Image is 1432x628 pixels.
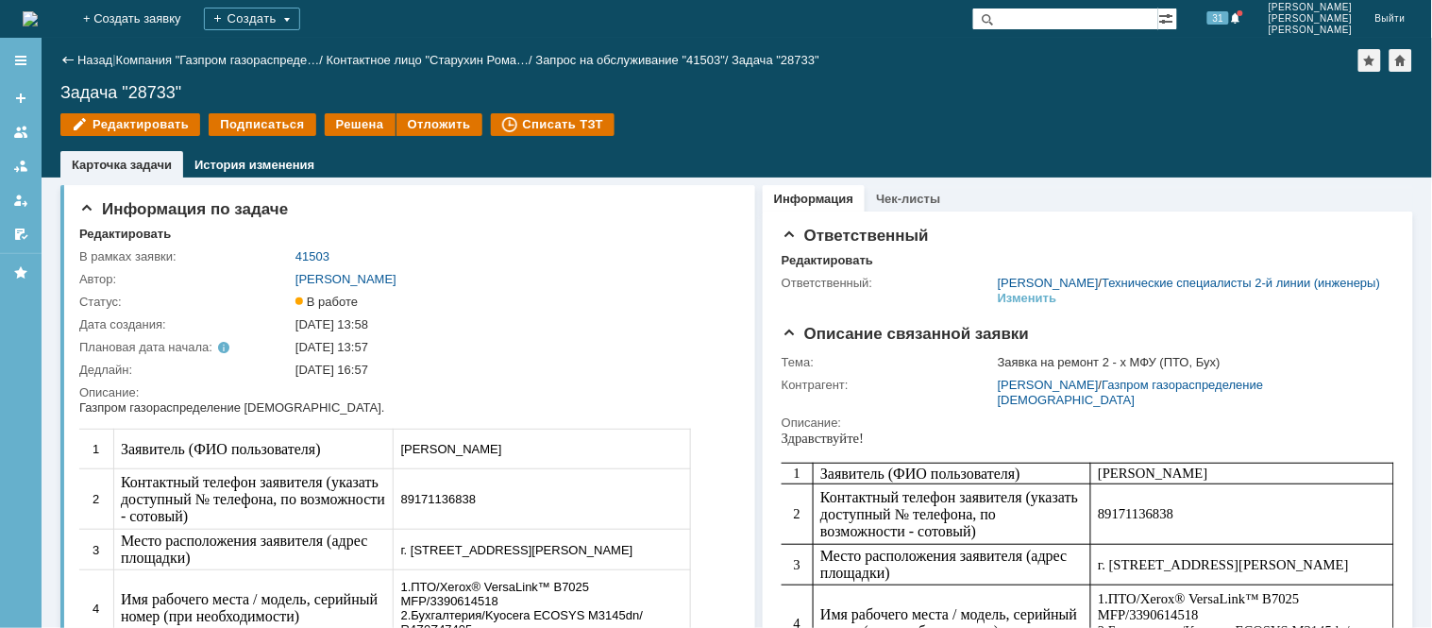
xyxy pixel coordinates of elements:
[79,340,269,355] div: Плановая дата начала:
[331,179,357,194] span: ПТО
[316,35,426,50] span: [PERSON_NAME]
[998,276,1381,291] div: /
[316,161,518,208] span: /Xerox® VersaLink™ B7025 MFP/3390614518 2.
[998,276,1099,290] a: [PERSON_NAME]
[295,363,730,378] div: [DATE] 16:57
[876,192,940,206] a: Чек-листы
[316,266,482,297] span: 1. 7025 - не включается 2. 3145 - щелчки при печати
[89,474,93,488] span: .
[536,53,733,67] div: /
[194,158,314,172] a: История изменения
[42,258,238,274] span: Срочность решения проблемы
[1158,8,1177,26] span: Расширенный поиск
[13,143,20,157] span: 3
[1269,13,1353,25] span: [PERSON_NAME]
[23,11,38,26] a: Перейти на домашнюю страницу
[998,355,1390,370] div: Заявка на ремонт 2 - х МФУ (ПТО, Бух)
[77,53,112,67] a: Назад
[316,193,571,224] span: /Kyocera ECOSYS M3145dn/ R4Z0Z47405
[79,200,288,218] span: Информация по задаче
[327,53,536,67] div: /
[6,219,36,249] a: Мои согласования
[60,83,1413,102] div: Задача "28733"
[295,272,396,286] a: [PERSON_NAME]
[6,151,36,181] a: Заявки в моей ответственности
[116,53,327,67] div: /
[782,416,1394,431] div: Описание:
[782,253,873,268] div: Редактировать
[295,340,730,355] div: [DATE] 13:57
[322,259,371,273] span: Средняя
[42,132,288,165] span: Место расположения заявителя (адрес площадки)
[112,52,115,66] div: |
[6,185,36,215] a: Мои заявки
[7,474,10,488] span: -
[79,295,292,310] div: Статус:
[12,127,19,142] span: 3
[13,42,20,56] span: 1
[782,325,1029,343] span: Описание связанной заявки
[1269,25,1353,36] span: [PERSON_NAME]
[998,378,1390,408] div: /
[295,295,358,309] span: В работе
[1358,49,1381,72] div: Добавить в избранное
[316,127,567,142] span: г. [STREET_ADDRESS][PERSON_NAME]
[79,317,292,332] div: Дата создания:
[1269,2,1353,13] span: [PERSON_NAME]
[1390,49,1412,72] div: Сделать домашней страницей
[322,179,332,194] span: 1.
[39,117,285,150] span: Место расположения заявителя (адрес площадки)
[327,161,355,176] span: ПТО
[998,291,1057,306] div: Изменить
[42,191,298,224] span: Имя рабочего места / модель, серийный номер (при необходимости)
[13,259,20,273] span: 5
[13,309,20,323] span: 6
[38,474,164,488] a: starukhin.rs@63gaz.ru
[204,8,300,30] div: Создать
[327,193,400,208] span: Бухгалтерия
[13,92,20,106] span: 2
[327,53,530,67] a: Контактное лицо "Старухин Рома…
[116,53,320,67] a: Компания "Газпром газораспреде…
[322,208,567,236] span: /Kyocera ECOSYS M3145dn/ R4Z0Z47405
[322,302,481,331] span: 1. 7025 - не включается 2. 3145 - щелчки при печати
[150,474,154,488] span: .
[536,53,726,67] a: Запрос на обслуживание "41503"
[12,35,19,50] span: 1
[774,192,853,206] a: Информация
[12,274,19,289] span: 6
[322,143,554,157] span: г. [STREET_ADDRESS][PERSON_NAME]
[42,41,242,57] span: Заявитель (ФИО пользователя)
[6,83,36,113] a: Создать заявку
[79,385,733,400] div: Описание:
[1103,276,1381,290] a: Технические специалисты 2-й линии (инженеры)
[39,257,292,307] span: Подробное описание проблемы (при необходимости приложить скриншоты, фото, видео)
[79,363,292,378] div: Дедлайн:
[42,291,295,341] span: Подробное описание проблемы (при необходимости приложить скриншоты, фото, видео)
[13,201,20,215] span: 4
[79,272,292,287] div: Автор:
[782,355,994,370] div: Тема:
[42,74,306,124] span: Контактный телефон заявителя (указать доступный № телефона, по возможности - сотовый)
[782,227,929,245] span: Ответственный
[782,378,994,393] div: Контрагент:
[331,208,402,222] span: Бухгалтерия
[998,378,1264,407] a: Газпром газораспределение [DEMOGRAPHIC_DATA]
[316,233,365,248] span: Средняя
[12,233,19,248] span: 5
[12,185,19,200] span: 4
[322,92,397,106] span: 89171136838
[23,11,38,26] img: logo
[998,378,1099,392] a: [PERSON_NAME]
[782,276,994,291] div: Ответственный:
[732,53,819,67] div: Задача "28733"
[34,474,38,488] span: :
[1207,11,1229,25] span: 31
[103,474,129,488] span: @63
[79,249,292,264] div: В рамках заявки:
[322,42,423,56] span: [PERSON_NAME]
[39,233,235,249] span: Срочность решения проблемы
[322,179,511,222] span: /Xerox® VersaLink™ B7025 MFP/3390614518 2.
[39,35,239,51] span: Заявитель (ФИО пользователя)
[79,227,171,242] div: Редактировать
